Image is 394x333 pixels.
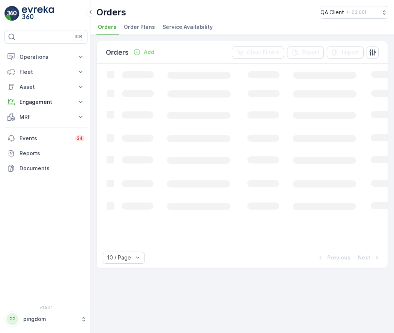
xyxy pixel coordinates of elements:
[20,135,71,142] p: Events
[124,23,155,31] span: Order Plans
[5,49,87,64] button: Operations
[22,6,54,21] img: logo_light-DOdMpM7g.png
[106,47,129,58] p: Orders
[77,135,83,141] p: 34
[75,34,82,40] p: ⌘B
[20,98,72,106] p: Engagement
[357,253,382,262] button: Next
[327,46,364,58] button: Import
[20,150,84,157] p: Reports
[247,49,280,56] p: Clear Filters
[5,94,87,109] button: Engagement
[144,48,154,56] p: Add
[5,305,87,310] span: v 1.50.1
[5,109,87,124] button: MRF
[287,46,324,58] button: Export
[20,53,72,61] p: Operations
[302,49,319,56] p: Export
[5,6,20,21] img: logo
[347,9,366,15] p: ( +03:00 )
[20,165,84,172] p: Documents
[320,9,344,16] p: QA Client
[162,23,213,31] span: Service Availability
[96,6,126,18] p: Orders
[5,161,87,176] a: Documents
[5,79,87,94] button: Asset
[6,313,18,325] div: PP
[320,6,388,19] button: QA Client(+03:00)
[20,113,72,121] p: MRF
[327,254,350,261] p: Previous
[5,131,87,146] a: Events34
[5,311,87,327] button: PPpingdom
[342,49,359,56] p: Import
[5,64,87,79] button: Fleet
[232,46,284,58] button: Clear Filters
[130,48,157,57] button: Add
[98,23,116,31] span: Orders
[358,254,370,261] p: Next
[5,146,87,161] a: Reports
[23,315,77,323] p: pingdom
[316,253,351,262] button: Previous
[20,83,72,91] p: Asset
[20,68,72,76] p: Fleet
